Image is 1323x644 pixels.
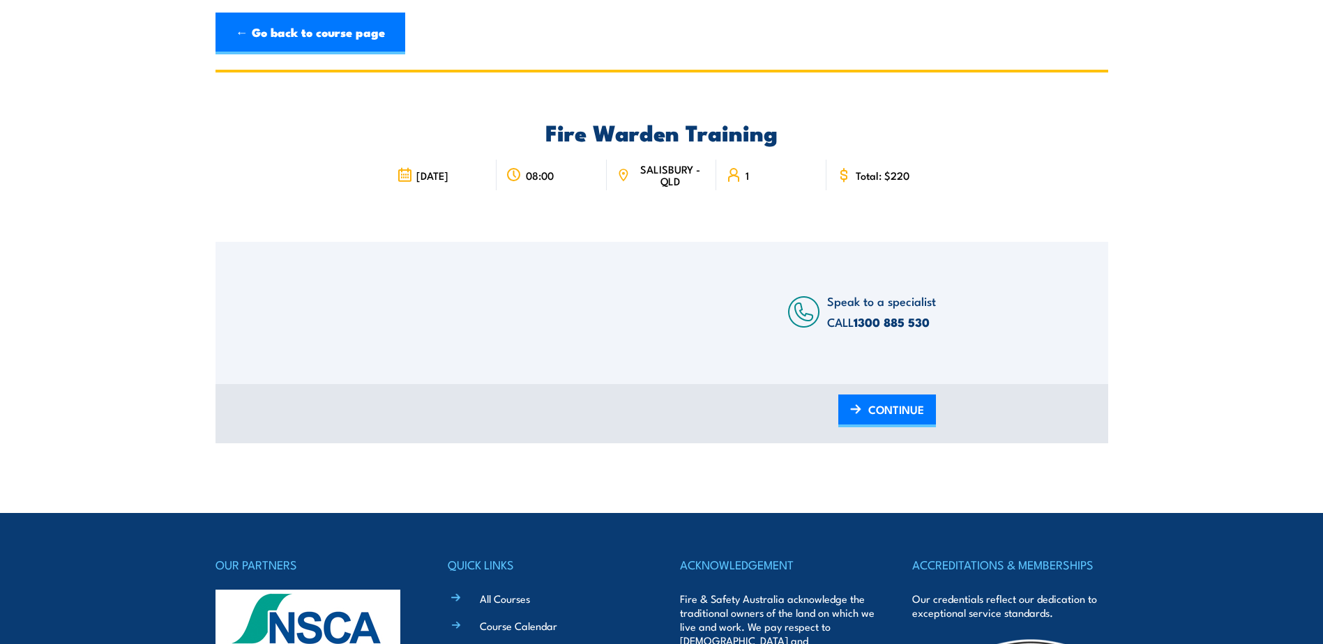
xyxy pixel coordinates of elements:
a: ← Go back to course page [216,13,405,54]
h2: Fire Warden Training [387,122,936,141]
span: Speak to a specialist CALL [827,292,936,330]
a: All Courses [480,591,530,606]
span: 1 [746,169,749,181]
span: 08:00 [526,169,554,181]
h4: ACCREDITATIONS & MEMBERSHIPS [912,555,1107,574]
h4: ACKNOWLEDGEMENT [680,555,875,574]
p: Our credentials reflect our dedication to exceptional service standards. [912,592,1107,620]
span: Total: $220 [856,169,909,181]
a: 1300 885 530 [854,313,930,331]
span: SALISBURY - QLD [634,163,706,187]
span: CONTINUE [868,391,924,428]
span: [DATE] [416,169,448,181]
h4: QUICK LINKS [448,555,643,574]
a: CONTINUE [838,394,936,427]
a: Course Calendar [480,618,557,633]
h4: OUR PARTNERS [216,555,411,574]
